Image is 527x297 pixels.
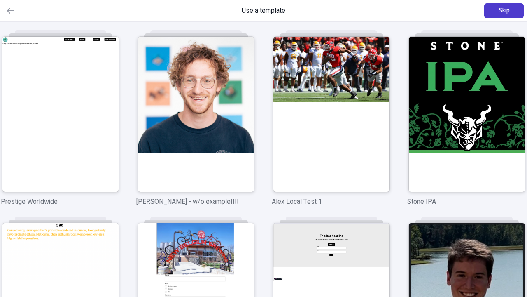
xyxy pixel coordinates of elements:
p: [PERSON_NAME] - w/o example!!!! [136,197,255,207]
p: Stone IPA [407,197,526,207]
p: Prestige Worldwide [1,197,120,207]
span: Skip [499,6,510,15]
button: Skip [484,3,524,18]
p: Alex Local Test 1 [272,197,391,207]
span: Use a template [242,6,285,16]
